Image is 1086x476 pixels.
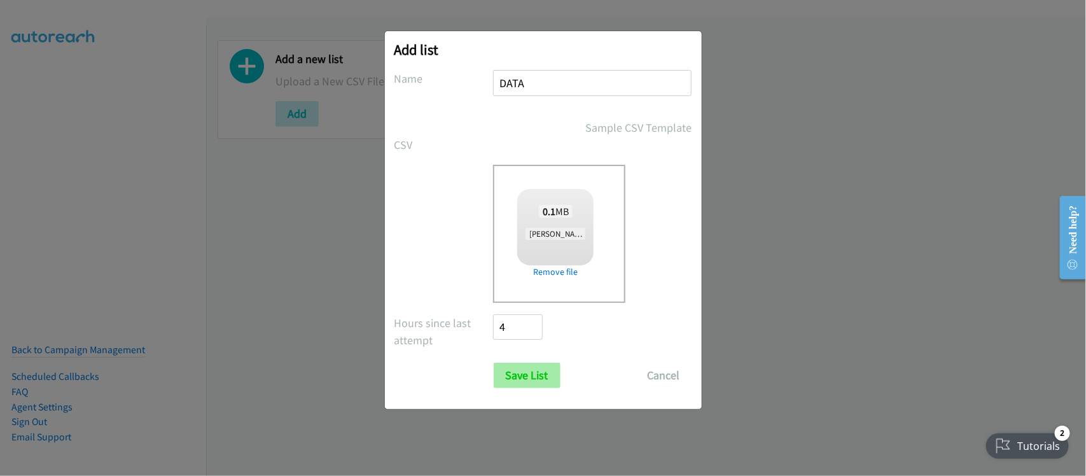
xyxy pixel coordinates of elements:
iframe: Checklist [978,421,1076,466]
a: Sample CSV Template [586,119,692,136]
label: CSV [394,136,494,153]
span: [PERSON_NAME] + Terracom - Dell Technologies - Dell SG MY VN TH PH Video Podcast Drive FY26Q3.csv [526,228,884,240]
button: Cancel [636,363,692,388]
label: Hours since last attempt [394,314,494,349]
input: Save List [494,363,560,388]
strong: 0.1 [543,205,555,218]
span: MB [539,205,573,218]
iframe: Resource Center [1049,187,1086,288]
h2: Add list [394,41,692,59]
a: Remove file [517,265,594,279]
label: Name [394,70,494,87]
